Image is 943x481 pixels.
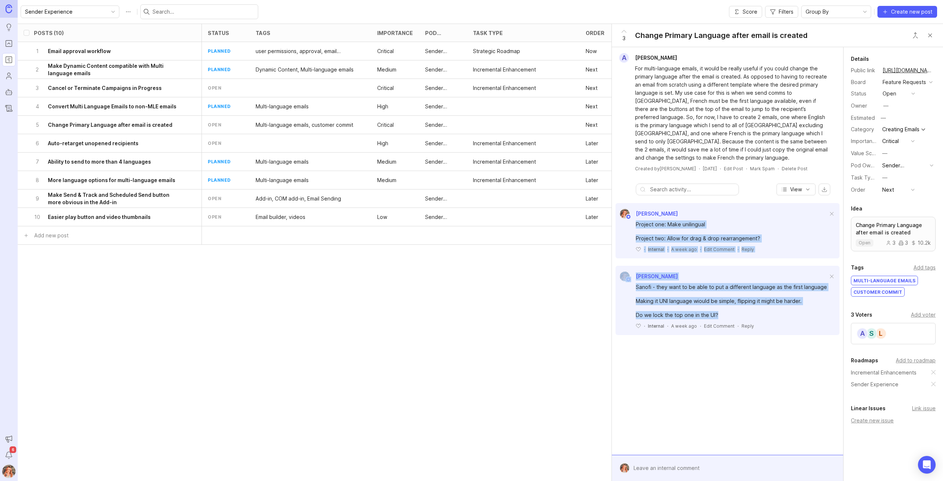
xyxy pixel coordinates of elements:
p: Multi-language emails, customer commit [256,121,353,129]
div: Posts (10) [34,30,64,36]
div: L [875,328,887,339]
div: — [882,174,887,182]
div: Feature Requests [883,78,926,86]
p: Sender Experience [425,213,461,221]
button: Create new post [877,6,937,18]
p: Incremental Enhancement [473,66,536,73]
div: · [778,165,779,172]
div: Next [586,121,597,129]
span: [PERSON_NAME] [636,273,678,279]
div: For multi-language emails, it would be really useful if you could change the primary language aft... [635,65,828,162]
label: Importance [851,138,879,144]
input: Search activity... [650,185,735,194]
div: Later [586,158,598,165]
label: Pod Ownership [851,162,888,168]
div: · [667,323,668,329]
div: Estimated [851,115,875,121]
div: user permissions, approval, email management [256,48,365,55]
div: S [866,328,877,339]
div: Creating Emails [882,127,919,132]
div: planned [208,48,231,54]
p: Critical [377,48,394,55]
div: Reply [742,246,754,252]
p: Later [586,213,598,221]
p: Sender Experience [425,158,461,165]
div: tags [256,30,270,36]
div: Edit Comment [704,246,735,252]
p: 5 [34,121,41,129]
div: Sender Experience [425,48,461,55]
img: Canny Home [6,4,12,13]
p: Sender Experience [425,140,461,147]
div: status [208,30,229,36]
p: Sender Experience [425,103,461,110]
p: Multi-language emails [256,158,309,165]
div: Link issue [912,404,936,412]
div: Sender Experience [425,66,461,73]
span: A week ago [671,246,697,252]
h6: Make Dynamic Content compatible with Multi language emails [48,62,181,77]
a: Autopilot [2,86,15,99]
p: Multi-language emails [256,103,309,110]
button: 10Easier play button and video thumbnails [34,208,181,226]
div: Later [586,140,598,147]
div: Strategic Roadmap [473,48,520,55]
div: Sanofi - they want to be able to put a different language as the first language [636,283,828,291]
p: Next [586,103,597,110]
div: open [208,214,221,220]
div: A [619,53,629,63]
p: Next [586,84,597,92]
div: Edit Comment [704,323,735,329]
div: planned [208,177,231,183]
div: Project two: Allow for drag & drop rearrangement? [636,234,828,243]
p: Now [586,48,597,55]
p: Incremental Enhancement [473,140,536,147]
div: — [879,113,888,123]
img: member badge [626,277,631,282]
button: 4Convert Multi Language Emails to non-MLE emails [34,97,181,115]
h6: Ability to send to more than 4 languages [48,158,151,165]
div: planned [208,158,231,165]
p: Sender Experience [425,195,461,202]
button: 8More language options for multi-language emails [34,171,181,189]
button: Close button [923,28,937,43]
span: Group By [806,8,829,16]
div: Critical [882,137,899,145]
div: Medium [377,66,396,73]
h6: More language options for multi-language emails [48,177,175,184]
p: 1 [34,48,41,55]
div: · [737,323,739,329]
p: Add-in, COM add-in, Email Sending [256,195,341,202]
div: Medium [377,158,396,165]
a: Bronwen W[PERSON_NAME] [616,272,678,281]
p: Multi-language emails [256,177,309,184]
div: Reply [742,323,754,329]
div: Medium [377,177,396,184]
div: Pod Ownership [425,30,458,36]
input: Search... [153,8,255,16]
p: Next [586,66,597,73]
p: Later [586,195,598,202]
img: Bronwen W [617,463,632,473]
span: [PERSON_NAME] [636,210,678,217]
div: · [699,165,700,172]
button: Close button [908,28,923,43]
div: planned [208,66,231,73]
button: 2Make Dynamic Content compatible with Multi language emails [34,60,181,79]
button: Roadmap options [122,6,134,18]
span: Create new post [891,8,932,15]
p: Sender Experience [425,121,461,129]
button: Announcements [2,432,15,446]
a: Users [2,69,15,83]
button: export comments [818,184,830,195]
svg: toggle icon [107,9,119,15]
div: Email builder, videos [256,213,305,221]
div: Sender Experience [882,161,927,170]
div: Change Primary Language after email is created [635,30,807,41]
